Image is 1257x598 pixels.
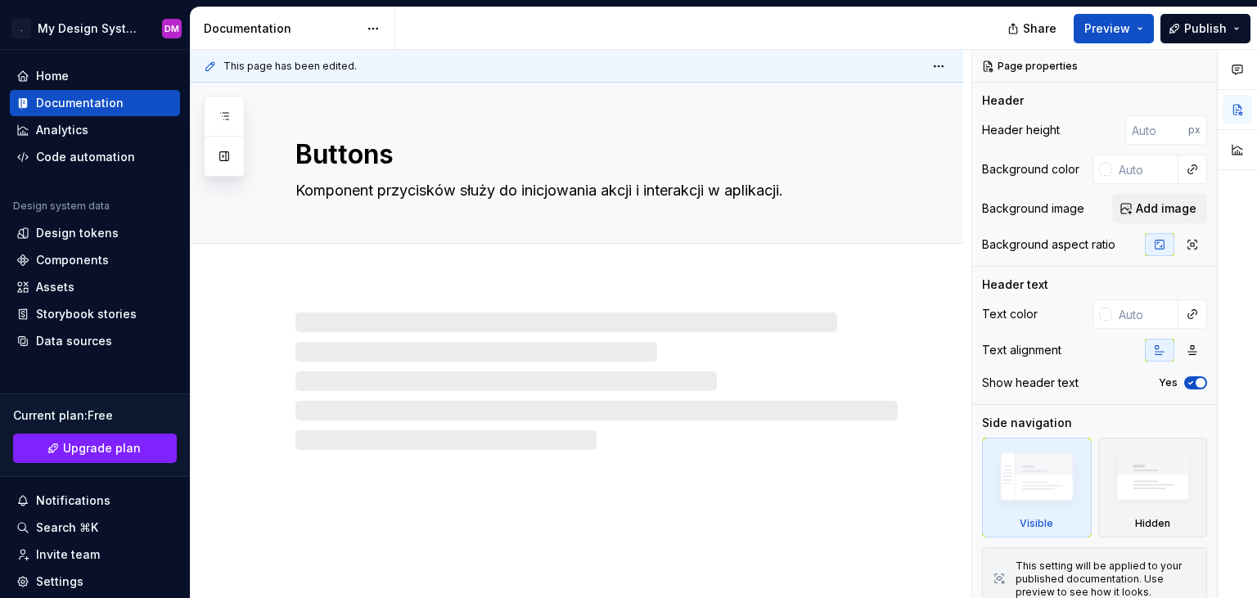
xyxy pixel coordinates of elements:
[1160,14,1250,43] button: Publish
[10,569,180,595] a: Settings
[982,236,1115,253] div: Background aspect ratio
[1135,517,1170,530] div: Hidden
[999,14,1067,43] button: Share
[982,161,1079,178] div: Background color
[1074,14,1154,43] button: Preview
[204,20,358,37] div: Documentation
[1112,194,1207,223] button: Add image
[10,90,180,116] a: Documentation
[10,515,180,541] button: Search ⌘K
[1159,376,1178,389] label: Yes
[982,200,1084,217] div: Background image
[10,220,180,246] a: Design tokens
[36,149,135,165] div: Code automation
[982,375,1079,391] div: Show header text
[1084,20,1130,37] span: Preview
[36,225,119,241] div: Design tokens
[292,178,894,204] textarea: Komponent przycisków służy do inicjowania akcji i interakcji w aplikacji.
[13,407,177,424] div: Current plan : Free
[223,60,357,73] span: This page has been edited.
[1098,438,1208,537] div: Hidden
[10,542,180,568] a: Invite team
[1184,20,1227,37] span: Publish
[982,122,1060,138] div: Header height
[1112,155,1178,184] input: Auto
[982,438,1092,537] div: Visible
[13,434,177,463] a: Upgrade plan
[10,274,180,300] a: Assets
[36,252,109,268] div: Components
[36,306,137,322] div: Storybook stories
[10,488,180,514] button: Notifications
[36,68,69,84] div: Home
[36,519,98,536] div: Search ⌘K
[10,144,180,170] a: Code automation
[1136,200,1196,217] span: Add image
[1112,299,1178,329] input: Auto
[1020,517,1053,530] div: Visible
[982,277,1048,293] div: Header text
[36,573,83,590] div: Settings
[10,117,180,143] a: Analytics
[36,492,110,509] div: Notifications
[11,19,31,38] div: .
[982,342,1061,358] div: Text alignment
[36,333,112,349] div: Data sources
[36,95,124,111] div: Documentation
[1188,124,1201,137] p: px
[36,279,74,295] div: Assets
[10,301,180,327] a: Storybook stories
[164,22,179,35] div: DM
[36,122,88,138] div: Analytics
[10,247,180,273] a: Components
[38,20,142,37] div: My Design System
[982,415,1072,431] div: Side navigation
[3,11,187,46] button: .My Design SystemDM
[982,92,1024,109] div: Header
[10,328,180,354] a: Data sources
[36,546,100,563] div: Invite team
[13,200,110,213] div: Design system data
[982,306,1038,322] div: Text color
[10,63,180,89] a: Home
[1023,20,1057,37] span: Share
[292,135,894,174] textarea: Buttons
[1125,115,1188,145] input: Auto
[63,440,141,456] span: Upgrade plan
